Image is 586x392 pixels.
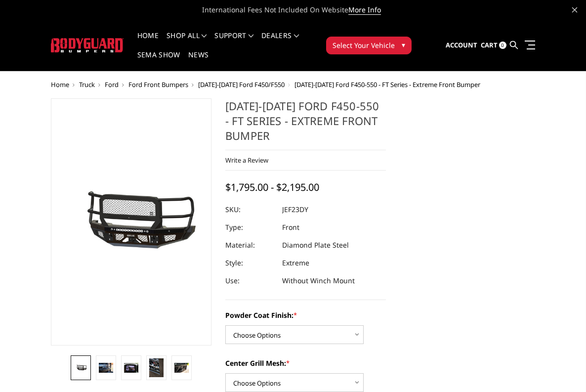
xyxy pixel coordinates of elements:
[99,363,113,372] img: 2023-2025 Ford F450-550 - FT Series - Extreme Front Bumper
[225,310,386,320] label: Powder Coat Finish:
[348,5,381,15] a: More Info
[51,98,211,346] a: 2023-2025 Ford F450-550 - FT Series - Extreme Front Bumper
[128,80,188,89] a: Ford Front Bumpers
[282,254,309,272] dd: Extreme
[225,180,319,194] span: $1,795.00 - $2,195.00
[225,98,386,150] h1: [DATE]-[DATE] Ford F450-550 - FT Series - Extreme Front Bumper
[137,32,159,51] a: Home
[294,80,480,89] span: [DATE]-[DATE] Ford F450-550 - FT Series - Extreme Front Bumper
[51,38,124,52] img: BODYGUARD BUMPERS
[225,201,275,218] dt: SKU:
[282,201,308,218] dd: JEF23DY
[137,51,180,71] a: SEMA Show
[51,80,69,89] a: Home
[79,80,95,89] a: Truck
[481,32,506,59] a: Cart 0
[225,156,268,165] a: Write a Review
[225,254,275,272] dt: Style:
[188,51,209,71] a: News
[174,363,189,372] img: 2023-2025 Ford F450-550 - FT Series - Extreme Front Bumper
[54,186,209,258] img: 2023-2025 Ford F450-550 - FT Series - Extreme Front Bumper
[74,364,88,371] img: 2023-2025 Ford F450-550 - FT Series - Extreme Front Bumper
[282,272,355,290] dd: Without Winch Mount
[446,32,477,59] a: Account
[446,41,477,49] span: Account
[105,80,119,89] a: Ford
[499,42,506,49] span: 0
[149,358,164,377] img: 2023-2025 Ford F450-550 - FT Series - Extreme Front Bumper
[326,37,412,54] button: Select Your Vehicle
[225,272,275,290] dt: Use:
[333,40,395,50] span: Select Your Vehicle
[225,358,386,368] label: Center Grill Mesh:
[214,32,253,51] a: Support
[282,236,349,254] dd: Diamond Plate Steel
[261,32,299,51] a: Dealers
[124,363,138,372] img: Clear View Camera: Relocate your front camera and keep the functionality completely.
[282,218,299,236] dd: Front
[198,80,285,89] a: [DATE]-[DATE] Ford F450/F550
[481,41,498,49] span: Cart
[225,236,275,254] dt: Material:
[167,32,207,51] a: shop all
[402,40,405,50] span: ▾
[225,218,275,236] dt: Type:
